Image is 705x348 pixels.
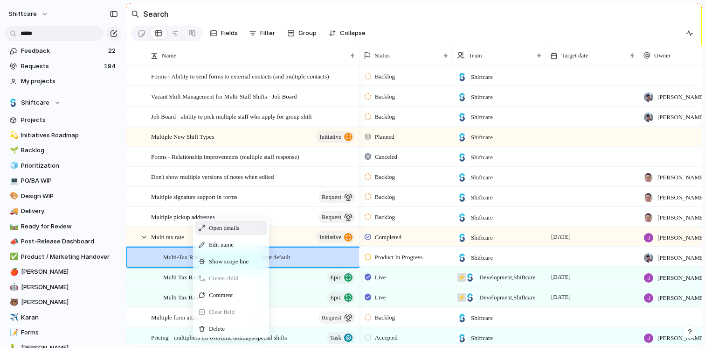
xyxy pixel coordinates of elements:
[5,74,121,88] a: My projects
[21,192,118,201] span: Design WIP
[5,44,121,58] a: Feedback22
[8,192,18,201] button: 🎨
[221,28,238,38] span: Fields
[21,146,118,155] span: Backlog
[209,257,249,266] span: Show scope line
[5,295,121,309] a: 🐻[PERSON_NAME]
[21,252,118,262] span: Product / Marketing Handover
[10,236,16,247] div: 📣
[10,191,16,201] div: 🎨
[8,313,18,322] button: ✈️
[21,206,118,216] span: Delivery
[260,28,275,38] span: Filter
[209,324,225,334] span: Delete
[21,298,118,307] span: [PERSON_NAME]
[5,311,121,325] a: ✈️Karan
[5,59,121,73] a: Requests194
[21,283,118,292] span: [PERSON_NAME]
[209,307,235,317] span: Clear field
[21,77,118,86] span: My projects
[10,251,16,262] div: ✅
[21,46,105,56] span: Feedback
[5,280,121,294] a: 🤖[PERSON_NAME]
[5,113,121,127] a: Projects
[5,174,121,188] a: 💻PO/BA WIP
[8,283,18,292] button: 🤖
[10,327,16,338] div: 📝
[10,160,16,171] div: 🧊
[8,161,18,170] button: 🧊
[10,312,16,323] div: ✈️
[5,220,121,234] a: 🛤️Ready for Review
[209,291,233,300] span: Comment
[8,206,18,216] button: 🚚
[10,282,16,292] div: 🤖
[21,237,118,246] span: Post-Release Dashboard
[10,206,16,217] div: 🚚
[5,159,121,173] a: 🧊Prioritization
[21,131,118,140] span: Initiatives Roadmap
[8,146,18,155] button: 🌱
[209,240,234,249] span: Edit name
[8,267,18,277] button: 🍎
[8,176,18,185] button: 💻
[21,161,118,170] span: Prioritization
[5,128,121,142] a: 💫Initiatives Roadmap
[21,267,118,277] span: [PERSON_NAME]
[8,9,37,19] span: shiftcare
[8,237,18,246] button: 📣
[8,252,18,262] button: ✅
[325,26,369,41] button: Collapse
[5,234,121,249] a: 📣Post-Release Dashboard
[10,297,16,308] div: 🐻
[8,222,18,231] button: 🛤️
[21,98,49,107] span: Shiftcare
[5,326,121,340] a: 📝Forms
[104,62,117,71] span: 194
[8,328,18,337] button: 📝
[21,62,101,71] span: Requests
[5,96,121,110] button: Shiftcare
[5,143,121,157] a: 🌱Backlog
[4,7,53,21] button: shiftcare
[298,28,317,38] span: Group
[283,26,321,41] button: Group
[143,8,168,20] h2: Search
[5,204,121,218] a: 🚚Delivery
[340,28,366,38] span: Collapse
[206,26,242,41] button: Fields
[5,250,121,264] a: ✅Product / Marketing Handover
[245,26,279,41] button: Filter
[108,46,117,56] span: 22
[5,189,121,203] a: 🎨Design WIP
[5,265,121,279] a: 🍎[PERSON_NAME]
[10,130,16,141] div: 💫
[8,131,18,140] button: 💫
[10,267,16,277] div: 🍎
[10,176,16,186] div: 💻
[21,313,118,322] span: Karan
[209,223,239,233] span: Open details
[21,222,118,231] span: Ready for Review
[209,274,238,283] span: Create child
[8,298,18,307] button: 🐻
[10,221,16,232] div: 🛤️
[21,328,118,337] span: Forms
[193,219,269,338] div: Context Menu
[10,145,16,156] div: 🌱
[21,115,118,125] span: Projects
[21,176,118,185] span: PO/BA WIP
